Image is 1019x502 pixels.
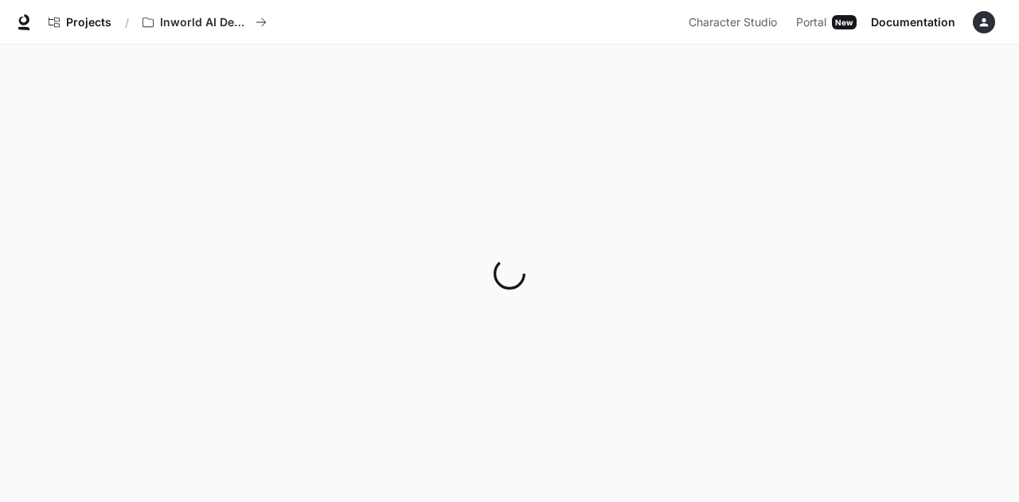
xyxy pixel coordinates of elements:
[66,16,111,29] span: Projects
[682,6,788,38] a: Character Studio
[832,15,857,29] div: New
[160,16,249,29] p: Inworld AI Demos
[41,6,119,38] a: Go to projects
[796,13,826,33] span: Portal
[790,6,863,38] a: PortalNew
[689,13,777,33] span: Character Studio
[871,13,955,33] span: Documentation
[135,6,274,38] button: All workspaces
[865,6,962,38] a: Documentation
[119,14,135,31] div: /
